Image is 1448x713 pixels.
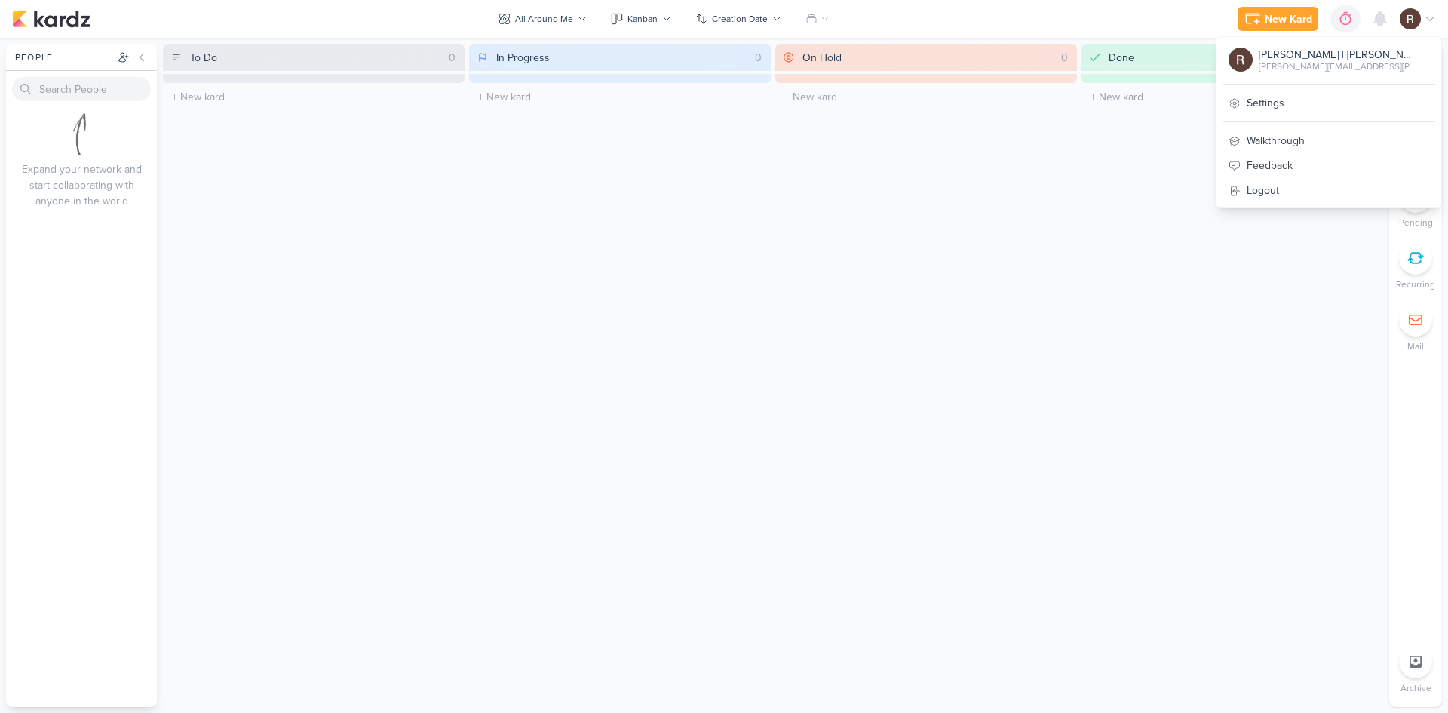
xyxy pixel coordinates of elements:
div: New Kard [1265,11,1312,27]
a: Settings [1216,91,1441,115]
div: Walkthrough [1216,128,1441,153]
p: Archive [1400,681,1431,695]
img: Raul Santos | TAGAWA [1400,8,1421,29]
div: Feedback [1216,153,1441,178]
div: In Progress [496,50,550,66]
div: Done [1109,50,1134,66]
div: 0 [443,50,462,66]
div: On Hold [802,50,842,66]
img: Raul Santos | TAGAWA [1229,48,1253,72]
div: [PERSON_NAME][EMAIL_ADDRESS][PERSON_NAME][PERSON_NAME][DOMAIN_NAME] [1259,60,1417,73]
p: Mail [1407,340,1424,353]
div: 0 [749,50,768,66]
p: Pending [1399,216,1433,229]
div: Expand your network and start collaborating with anyone in the world [12,161,151,209]
div: People [12,51,115,64]
input: + New kard [1084,86,1380,108]
div: To Do [190,50,217,66]
img: curved-arrow-2.png [72,113,91,155]
input: + New kard [778,86,1074,108]
div: 0 [1055,50,1074,66]
input: + New kard [472,86,768,108]
input: + New kard [166,86,462,108]
img: kardz.app [12,10,90,28]
button: New Kard [1238,7,1318,31]
a: Logout [1216,178,1441,203]
p: Recurring [1396,278,1435,291]
input: Search People [12,77,151,101]
div: [PERSON_NAME] | [PERSON_NAME] [1259,47,1417,63]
